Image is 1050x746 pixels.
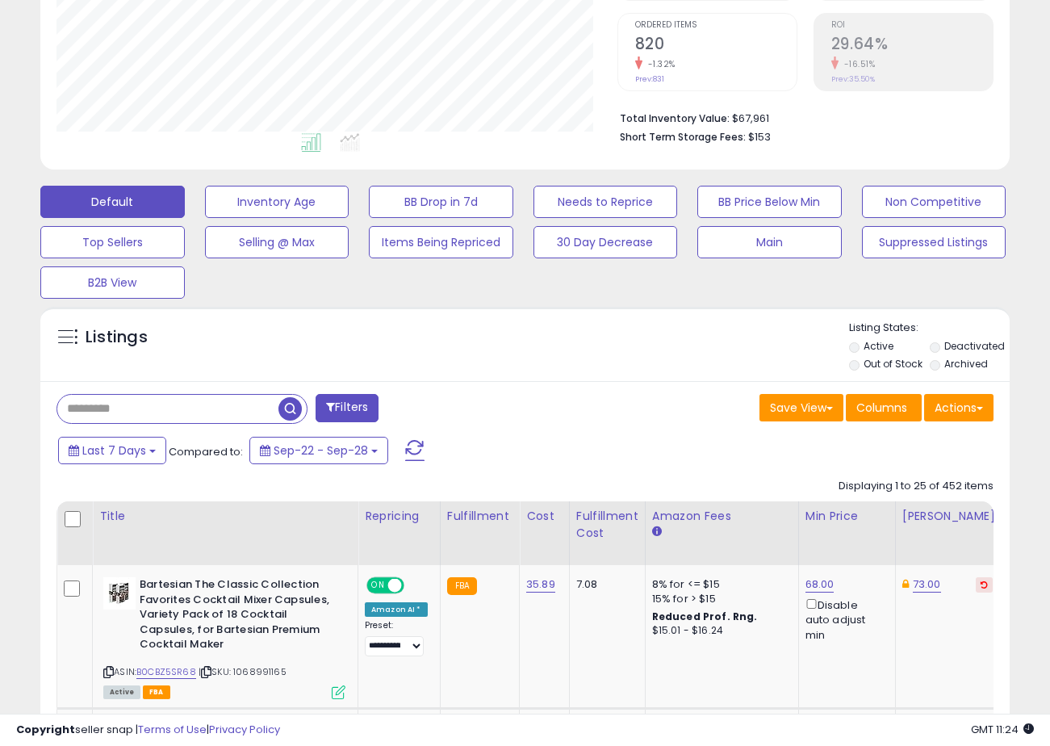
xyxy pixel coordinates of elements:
[205,226,349,258] button: Selling @ Max
[533,226,678,258] button: 30 Day Decrease
[759,394,843,421] button: Save View
[620,130,746,144] b: Short Term Storage Fees:
[82,442,146,459] span: Last 7 Days
[447,577,477,595] small: FBA
[856,400,907,416] span: Columns
[831,74,875,84] small: Prev: 35.50%
[642,58,676,70] small: -1.32%
[805,576,835,593] a: 68.00
[748,129,771,145] span: $153
[365,602,428,617] div: Amazon AI *
[697,186,842,218] button: BB Price Below Min
[40,186,185,218] button: Default
[369,186,513,218] button: BB Drop in 7d
[136,665,196,679] a: B0CBZ5SR68
[576,577,633,592] div: 7.08
[402,579,428,593] span: OFF
[576,508,638,542] div: Fulfillment Cost
[944,357,988,371] label: Archived
[103,577,136,610] img: 4191KuGV+UL._SL40_.jpg
[40,226,185,258] button: Top Sellers
[913,576,941,593] a: 73.00
[839,58,876,70] small: -16.51%
[697,226,842,258] button: Main
[526,576,555,593] a: 35.89
[447,508,512,525] div: Fulfillment
[924,394,994,421] button: Actions
[652,508,792,525] div: Amazon Fees
[99,508,351,525] div: Title
[205,186,349,218] button: Inventory Age
[635,35,797,57] h2: 820
[249,437,388,464] button: Sep-22 - Sep-28
[635,74,664,84] small: Prev: 831
[652,592,786,606] div: 15% for > $15
[365,620,428,656] div: Preset:
[274,442,368,459] span: Sep-22 - Sep-28
[138,722,207,737] a: Terms of Use
[169,444,243,459] span: Compared to:
[103,685,140,699] span: All listings currently available for purchase on Amazon
[652,525,662,539] small: Amazon Fees.
[805,508,889,525] div: Min Price
[635,21,797,30] span: Ordered Items
[620,107,981,127] li: $67,961
[86,326,148,349] h5: Listings
[526,508,563,525] div: Cost
[944,339,1005,353] label: Deactivated
[864,339,893,353] label: Active
[369,226,513,258] button: Items Being Repriced
[831,21,993,30] span: ROI
[199,665,287,678] span: | SKU: 1068991165
[368,579,388,593] span: ON
[533,186,678,218] button: Needs to Reprice
[103,577,345,697] div: ASIN:
[620,111,730,125] b: Total Inventory Value:
[16,723,280,738] div: seller snap | |
[971,722,1034,737] span: 2025-10-6 11:24 GMT
[140,577,336,656] b: Bartesian The Classic Collection Favorites Cocktail Mixer Capsules, Variety Pack of 18 Cocktail C...
[209,722,280,737] a: Privacy Policy
[831,35,993,57] h2: 29.64%
[839,479,994,494] div: Displaying 1 to 25 of 452 items
[652,610,758,623] b: Reduced Prof. Rng.
[58,437,166,464] button: Last 7 Days
[862,186,1006,218] button: Non Competitive
[316,394,379,422] button: Filters
[849,321,1010,336] p: Listing States:
[16,722,75,737] strong: Copyright
[40,266,185,299] button: B2B View
[365,508,433,525] div: Repricing
[902,508,998,525] div: [PERSON_NAME]
[862,226,1006,258] button: Suppressed Listings
[864,357,922,371] label: Out of Stock
[846,394,922,421] button: Columns
[652,577,786,592] div: 8% for <= $15
[652,624,786,638] div: $15.01 - $16.24
[805,596,883,643] div: Disable auto adjust min
[143,685,170,699] span: FBA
